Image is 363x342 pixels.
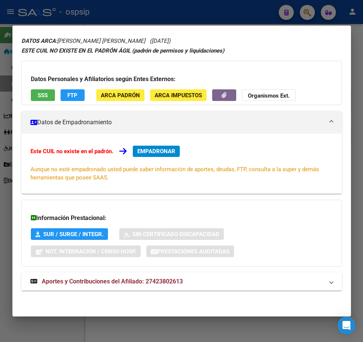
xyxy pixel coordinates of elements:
span: Sin Certificado Discapacidad [132,231,219,238]
span: Prestaciones Auditadas [157,248,229,255]
button: SSS [31,89,55,101]
span: SSS [38,92,48,99]
div: Open Intercom Messenger [337,316,355,334]
strong: Este CUIL no existe en el padrón. [30,148,113,155]
span: ARCA Padrón [101,92,140,99]
span: SUR / SURGE / INTEGR. [43,231,103,238]
div: Datos de Empadronamiento [21,134,342,194]
strong: Organismos Ext. [248,92,290,99]
button: Sin Certificado Discapacidad [119,228,224,240]
span: ([DATE]) [150,38,170,44]
button: ARCA Padrón [96,89,144,101]
span: Not. Internacion / Censo Hosp. [46,248,136,255]
span: Aportes y Contribuciones del Afiliado: 27423802613 [42,278,183,285]
span: Aunque no esté empadronado usted puede saber información de aportes, deudas, FTP, consulta a la s... [30,166,319,181]
h3: Información Prestacional: [31,214,333,223]
strong: ESTE CUIL NO EXISTE EN EL PADRÓN ÁGIL (padrón de permisos y liquidaciones) [21,47,224,54]
h3: Datos Personales y Afiliatorios según Entes Externos: [31,75,333,84]
mat-expansion-panel-header: Aportes y Contribuciones del Afiliado: 27423802613 [21,273,342,291]
button: SUR / SURGE / INTEGR. [31,228,108,240]
button: Organismos Ext. [242,89,296,101]
button: Not. Internacion / Censo Hosp. [31,246,141,257]
button: EMPADRONAR [133,146,180,157]
button: ARCA Impuestos [150,89,207,101]
span: FTP [67,92,77,99]
mat-expansion-panel-header: Datos de Empadronamiento [21,111,342,134]
button: Prestaciones Auditadas [146,246,234,257]
span: EMPADRONAR [137,148,175,155]
strong: DATOS ARCA: [21,38,57,44]
button: FTP [61,89,85,101]
mat-panel-title: Datos de Empadronamiento [30,118,324,127]
span: [PERSON_NAME] [PERSON_NAME] [21,38,145,44]
span: ARCA Impuestos [155,92,202,99]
